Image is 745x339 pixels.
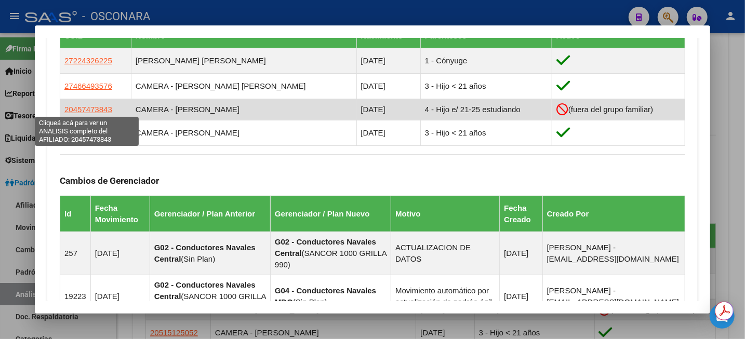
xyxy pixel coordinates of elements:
td: 19223 [60,275,91,318]
td: 3 - Hijo < 21 años [420,74,552,99]
td: [DATE] [90,275,150,318]
td: CAMERA - [PERSON_NAME] [131,120,356,145]
td: [PERSON_NAME] - [EMAIL_ADDRESS][DOMAIN_NAME] [542,275,685,318]
h3: Cambios de Gerenciador [60,175,685,186]
td: [DATE] [500,232,542,275]
th: Id [60,196,91,232]
th: Fecha Creado [500,196,542,232]
td: [DATE] [356,74,420,99]
td: 4 - Hijo e/ 21-25 estudiando [420,99,552,120]
span: 20515125052 [64,128,112,137]
td: ACTUALIZACION DE DATOS [391,232,500,275]
td: ( ) [270,275,391,318]
td: [DATE] [90,232,150,275]
strong: G04 - Conductores Navales MDQ [275,286,376,306]
td: [DATE] [500,275,542,318]
span: Sin Plan [183,254,212,263]
strong: G02 - Conductores Navales Central [275,237,376,257]
td: CAMERA - [PERSON_NAME] [131,99,356,120]
span: (fuera del grupo familiar) [568,105,653,114]
td: [DATE] [356,48,420,74]
td: [DATE] [356,120,420,145]
strong: G02 - Conductores Navales Central [154,243,256,263]
td: [PERSON_NAME] - [EMAIL_ADDRESS][DOMAIN_NAME] [542,232,685,275]
strong: G02 - Conductores Navales Central [154,280,256,301]
span: 27224326225 [64,56,112,65]
th: Creado Por [542,196,685,232]
th: Gerenciador / Plan Anterior [150,196,270,232]
th: Fecha Movimiento [90,196,150,232]
span: SANCOR 1000 GRILLA 990 [154,292,266,312]
td: 1 - Cónyuge [420,48,552,74]
td: [PERSON_NAME] [PERSON_NAME] [131,48,356,74]
td: ( ) [150,232,270,275]
td: 3 - Hijo < 21 años [420,120,552,145]
span: 20457473843 [64,105,112,114]
th: Motivo [391,196,500,232]
span: Sin Plan [296,297,325,306]
span: 27466493576 [64,82,112,90]
td: ( ) [150,275,270,318]
div: Open Intercom Messenger [710,304,735,329]
td: Movimiento automático por actualización de padrón ágil [391,275,500,318]
td: 257 [60,232,91,275]
td: [DATE] [356,99,420,120]
span: SANCOR 1000 GRILLA 990 [275,249,387,269]
th: Gerenciador / Plan Nuevo [270,196,391,232]
td: CAMERA - [PERSON_NAME] [PERSON_NAME] [131,74,356,99]
td: ( ) [270,232,391,275]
